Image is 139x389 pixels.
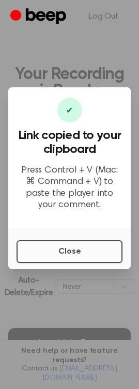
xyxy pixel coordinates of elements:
h3: Link copied to your clipboard [17,129,122,157]
a: Beep [10,7,69,27]
button: Close [17,240,122,263]
a: Log Out [79,4,129,29]
div: ✔ [57,98,82,122]
p: Press Control + V (Mac: ⌘ Command + V) to paste the player into your comment. [17,165,122,211]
